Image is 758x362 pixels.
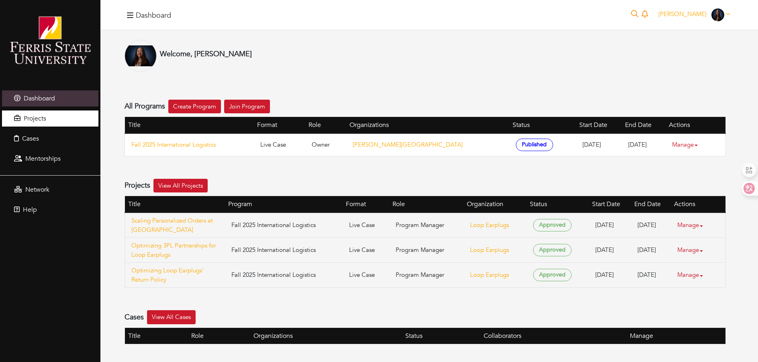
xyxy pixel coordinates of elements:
[533,269,572,281] span: Approved
[24,94,55,103] span: Dashboard
[343,263,389,288] td: Live Case
[464,196,526,213] th: Organization
[622,117,666,134] th: End Date
[527,196,589,213] th: Status
[631,196,671,213] th: End Date
[131,216,219,234] a: Scaling Personalized Orders at [GEOGRAPHIC_DATA]
[305,133,346,156] td: Owner
[225,196,343,213] th: Program
[589,213,631,238] td: [DATE]
[627,327,726,344] th: Manage
[631,263,671,288] td: [DATE]
[8,14,92,66] img: ferris-state-university-1.png
[136,11,171,20] h4: Dashboard
[254,133,305,156] td: Live Case
[533,219,572,231] span: Approved
[25,185,49,194] span: Network
[225,238,343,263] td: Fall 2025 International Logistics
[389,263,464,288] td: Program Manager
[622,133,666,156] td: [DATE]
[22,134,39,143] span: Cases
[666,117,726,134] th: Actions
[131,140,247,149] a: Fall 2025 International Logistics
[343,213,389,238] td: Live Case
[131,266,219,284] a: Optimizing Loop Earplugs' Return Policy
[225,263,343,288] td: Fall 2025 International Logistics
[389,238,464,263] td: Program Manager
[2,202,98,218] a: Help
[125,196,225,213] th: Title
[509,117,576,134] th: Status
[125,313,144,322] h4: Cases
[589,196,631,213] th: Start Date
[655,10,734,18] a: [PERSON_NAME]
[188,327,251,344] th: Role
[470,246,509,254] a: Loop Earplugs
[225,213,343,238] td: Fall 2025 International Logistics
[160,50,252,59] h4: Welcome, [PERSON_NAME]
[343,238,389,263] td: Live Case
[658,10,707,18] span: [PERSON_NAME]
[672,137,704,153] a: Manage
[353,141,463,149] a: [PERSON_NAME][GEOGRAPHIC_DATA]
[125,181,150,190] h4: Projects
[711,8,724,21] img: DSC00269.png
[389,196,464,213] th: Role
[131,241,219,259] a: Optimizing 3PL Partnerships for Loop Earplugs
[576,133,622,156] td: [DATE]
[631,213,671,238] td: [DATE]
[470,271,509,279] a: Loop Earplugs
[576,117,622,134] th: Start Date
[589,263,631,288] td: [DATE]
[402,327,480,344] th: Status
[480,327,627,344] th: Collaborators
[224,100,270,114] a: Join Program
[631,238,671,263] td: [DATE]
[125,117,254,134] th: Title
[677,267,709,283] a: Manage
[677,217,709,233] a: Manage
[516,139,553,151] span: Published
[2,151,98,167] a: Mentorships
[677,242,709,258] a: Manage
[389,213,464,238] td: Program Manager
[671,196,726,213] th: Actions
[254,117,305,134] th: Format
[153,179,208,193] a: View All Projects
[346,117,509,134] th: Organizations
[533,244,572,256] span: Approved
[2,90,98,106] a: Dashboard
[23,205,37,214] span: Help
[2,182,98,198] a: Network
[25,154,61,163] span: Mentorships
[147,310,196,324] a: View All Cases
[2,131,98,147] a: Cases
[125,102,165,111] h4: All Programs
[470,221,509,229] a: Loop Earplugs
[343,196,389,213] th: Format
[2,110,98,127] a: Projects
[250,327,402,344] th: Organizations
[589,238,631,263] td: [DATE]
[125,40,157,72] img: DSC00269.png
[168,100,221,114] a: Create Program
[305,117,346,134] th: Role
[125,327,188,344] th: Title
[24,114,46,123] span: Projects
